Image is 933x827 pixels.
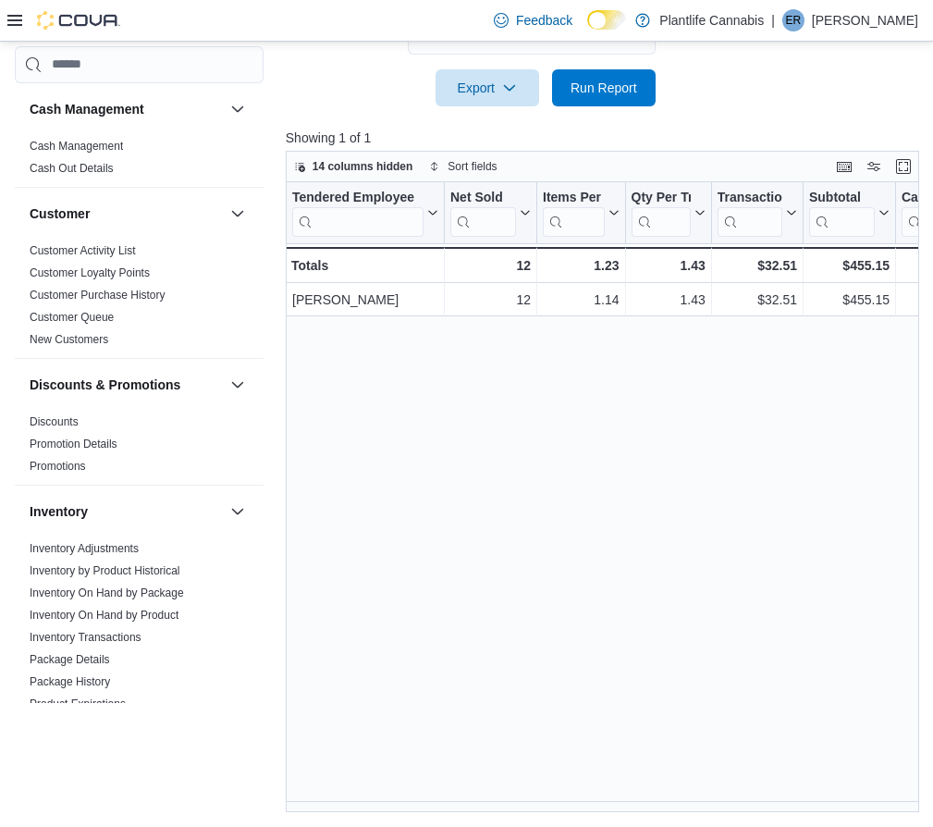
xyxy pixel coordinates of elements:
[292,189,424,236] div: Tendered Employee
[292,289,438,311] div: [PERSON_NAME]
[631,254,705,277] div: 1.43
[30,162,114,175] a: Cash Out Details
[892,155,915,178] button: Enter fullscreen
[543,189,605,206] div: Items Per Transaction
[30,332,108,347] span: New Customers
[30,630,141,645] span: Inventory Transactions
[30,541,139,556] span: Inventory Adjustments
[631,189,690,206] div: Qty Per Transaction
[450,254,531,277] div: 12
[422,155,504,178] button: Sort fields
[30,586,184,599] a: Inventory On Hand by Package
[863,155,885,178] button: Display options
[771,9,775,31] p: |
[30,653,110,666] a: Package Details
[227,98,249,120] button: Cash Management
[30,265,150,280] span: Customer Loyalty Points
[30,244,136,257] a: Customer Activity List
[30,376,180,394] h3: Discounts & Promotions
[552,69,656,106] button: Run Report
[631,189,690,236] div: Qty Per Transaction
[718,189,782,206] div: Transaction Average
[516,11,572,30] span: Feedback
[809,189,875,206] div: Subtotal
[30,204,223,223] button: Customer
[30,139,123,154] span: Cash Management
[809,254,890,277] div: $455.15
[30,140,123,153] a: Cash Management
[37,11,120,30] img: Cova
[450,189,531,236] button: Net Sold
[292,189,424,206] div: Tendered Employee
[30,100,144,118] h3: Cash Management
[30,288,166,302] span: Customer Purchase History
[30,652,110,667] span: Package Details
[587,30,588,31] span: Dark Mode
[227,374,249,396] button: Discounts & Promotions
[782,9,804,31] div: Emily Rhese
[30,563,180,578] span: Inventory by Product Historical
[15,240,264,358] div: Customer
[718,289,797,311] div: $32.51
[30,438,117,451] a: Promotion Details
[718,189,797,236] button: Transaction Average
[292,189,438,236] button: Tendered Employee
[30,415,79,428] a: Discounts
[30,437,117,451] span: Promotion Details
[543,189,620,236] button: Items Per Transaction
[436,69,539,106] button: Export
[543,254,620,277] div: 1.23
[30,675,110,688] a: Package History
[30,674,110,689] span: Package History
[809,189,875,236] div: Subtotal
[291,254,438,277] div: Totals
[543,189,605,236] div: Items Per Transaction
[30,459,86,474] span: Promotions
[30,608,178,623] span: Inventory On Hand by Product
[286,129,926,147] p: Showing 1 of 1
[448,159,497,174] span: Sort fields
[30,266,150,279] a: Customer Loyalty Points
[30,414,79,429] span: Discounts
[313,159,413,174] span: 14 columns hidden
[30,502,88,521] h3: Inventory
[30,310,114,325] span: Customer Queue
[447,69,528,106] span: Export
[30,460,86,473] a: Promotions
[15,135,264,187] div: Cash Management
[450,189,516,206] div: Net Sold
[543,289,620,311] div: 1.14
[30,333,108,346] a: New Customers
[30,586,184,600] span: Inventory On Hand by Package
[30,631,141,644] a: Inventory Transactions
[30,376,223,394] button: Discounts & Promotions
[30,502,223,521] button: Inventory
[30,697,126,711] span: Product Expirations
[659,9,764,31] p: Plantlife Cannabis
[587,10,626,30] input: Dark Mode
[30,542,139,555] a: Inventory Adjustments
[30,161,114,176] span: Cash Out Details
[809,289,890,311] div: $455.15
[812,9,918,31] p: [PERSON_NAME]
[30,311,114,324] a: Customer Queue
[809,189,890,236] button: Subtotal
[15,411,264,485] div: Discounts & Promotions
[786,9,802,31] span: ER
[718,189,782,236] div: Transaction Average
[833,155,855,178] button: Keyboard shortcuts
[15,537,264,789] div: Inventory
[631,189,705,236] button: Qty Per Transaction
[30,564,180,577] a: Inventory by Product Historical
[227,500,249,523] button: Inventory
[30,204,90,223] h3: Customer
[450,189,516,236] div: Net Sold
[571,79,637,97] span: Run Report
[227,203,249,225] button: Customer
[30,100,223,118] button: Cash Management
[30,609,178,622] a: Inventory On Hand by Product
[631,289,705,311] div: 1.43
[30,697,126,710] a: Product Expirations
[486,2,580,39] a: Feedback
[718,254,797,277] div: $32.51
